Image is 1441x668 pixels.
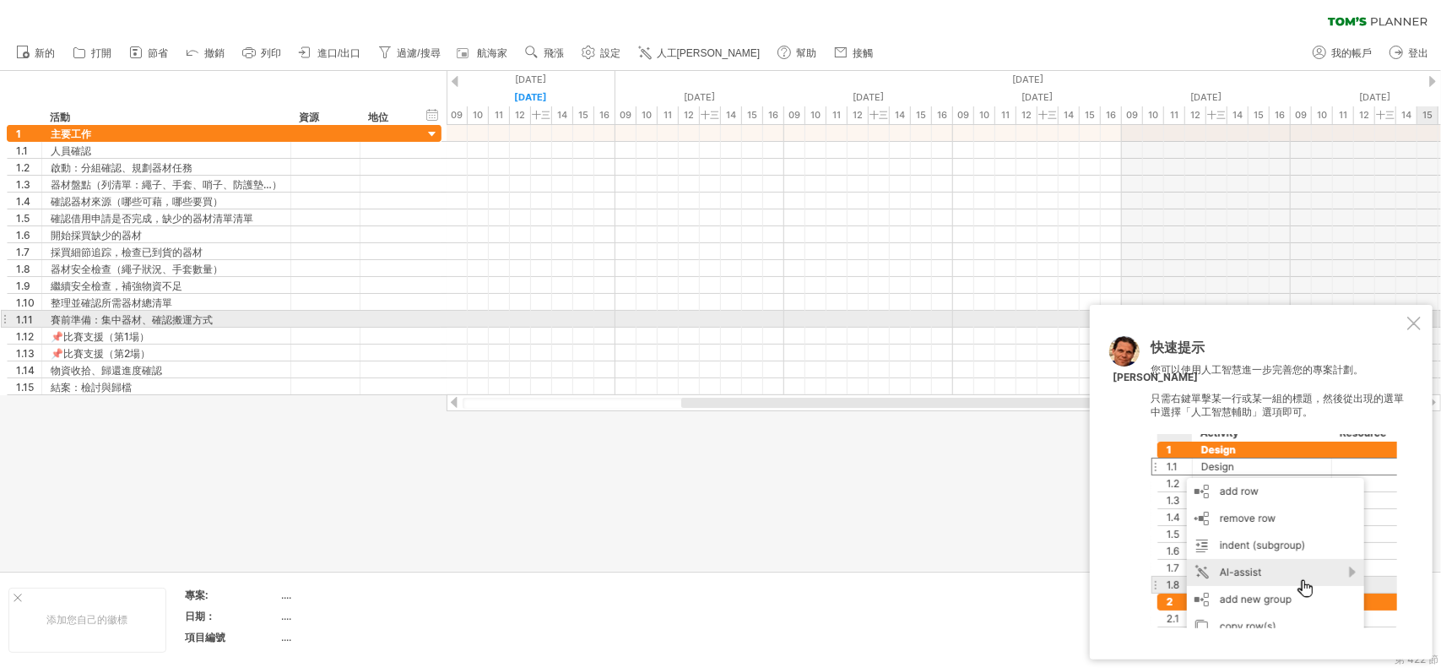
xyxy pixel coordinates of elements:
font: .... [281,631,291,644]
font: 11 [1170,109,1178,121]
font: 09 [1126,109,1138,121]
font: 1.10 [16,296,35,309]
font: [PERSON_NAME] [1113,371,1198,383]
font: 登出 [1408,47,1428,59]
font: 12 [1021,109,1032,121]
font: 1.1 [16,144,28,157]
font: 11 [664,109,672,121]
font: 1.9 [16,280,30,292]
font: 09 [620,109,631,121]
font: 14 [895,109,905,121]
font: 1.7 [16,246,30,258]
a: 航海家 [454,42,512,64]
font: 09 [451,109,463,121]
font: 1.2 [16,161,30,174]
font: 12 [853,109,863,121]
font: 節省 [148,47,168,59]
a: 幫助 [773,42,821,64]
font: 15 [916,109,926,121]
font: 16 [937,109,947,121]
font: 1.14 [16,364,35,377]
font: [DATE] [1360,91,1391,103]
font: 十三 [532,109,550,121]
font: 設定 [600,47,620,59]
font: 採買細節追踪，檢查已到貨的器材 [51,246,203,258]
font: 16 [599,109,609,121]
font: 12 [684,109,694,121]
font: 啟動：分組確認、規劃器材任務 [51,161,192,174]
font: 專案: [185,589,209,601]
font: 確認借用申請是否完成，缺少的器材清單清單 [51,212,253,225]
div: 2025年10月3日，星期五 [953,89,1122,106]
a: 設定 [577,42,626,64]
font: 賽前準備：集中器材、確認搬運方式 [51,313,213,326]
font: 1.4 [16,195,30,208]
a: 打開 [68,42,116,64]
font: 14 [1401,109,1411,121]
a: 接觸 [830,42,878,64]
font: [DATE] [514,91,547,103]
font: 15 [1085,109,1095,121]
font: 十三 [1207,109,1226,121]
font: 11 [1001,109,1010,121]
font: 航海家 [477,47,507,59]
a: 列印 [238,42,286,64]
font: 您可以使用人工智慧進一步完善您的專案計劃。 [1151,363,1363,376]
font: 器材安全檢查（繩子狀況、手套數量） [51,263,223,275]
font: 📌比賽支援（第2場） [51,347,150,360]
font: 整理並確認所需器材總清單 [51,296,172,309]
a: 撤銷 [181,42,230,64]
a: 節省 [125,42,173,64]
font: 1.13 [16,347,35,360]
font: 人工[PERSON_NAME] [657,47,761,59]
font: 11 [1339,109,1347,121]
font: [DATE] [515,73,546,85]
div: 2025年9月30日星期二 [447,89,615,106]
font: 結案：檢討與歸檔 [51,381,132,394]
font: [DATE] [1012,73,1043,85]
font: 09 [1295,109,1307,121]
font: 過濾/搜尋 [397,47,440,59]
font: 接觸 [853,47,873,59]
a: 人工[PERSON_NAME] [634,42,766,64]
a: 進口/出口 [295,42,366,64]
font: 快速提示 [1151,339,1205,356]
font: 幫助 [796,47,816,59]
font: 繼續安全檢查，補強物資不足 [51,280,182,292]
font: 我的帳戶 [1331,47,1372,59]
font: 主要工作 [51,128,91,140]
font: 15 [747,109,757,121]
font: 十三 [1038,109,1057,121]
font: 16 [768,109,778,121]
font: 11 [495,109,503,121]
font: 11 [832,109,841,121]
font: 日期： [185,610,215,622]
font: 活動 [50,111,70,123]
font: 資源 [299,111,319,123]
font: 十三 [701,109,719,121]
font: 打開 [91,47,111,59]
font: .... [281,589,291,601]
font: 12 [1359,109,1369,121]
font: 14 [557,109,567,121]
font: 物資收拾、歸還進度確認 [51,364,162,377]
font: 新的 [35,47,55,59]
font: 1 [16,128,21,140]
font: 開始採買缺少的器材 [51,229,142,242]
font: 1.6 [16,229,30,242]
div: 2025年10月4日星期六 [1122,89,1291,106]
font: 1.12 [16,330,34,343]
font: .... [281,610,291,622]
font: 地位 [368,111,388,123]
a: 新的 [12,42,60,64]
font: 15 [1254,109,1264,121]
a: 飛漲 [521,42,569,64]
a: 登出 [1385,42,1433,64]
font: 14 [1064,109,1074,121]
font: 09 [957,109,969,121]
font: 12 [515,109,525,121]
font: 1.15 [16,381,34,394]
font: 進口/出口 [317,47,360,59]
a: 過濾/搜尋 [374,42,445,64]
font: 12 [1190,109,1200,121]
